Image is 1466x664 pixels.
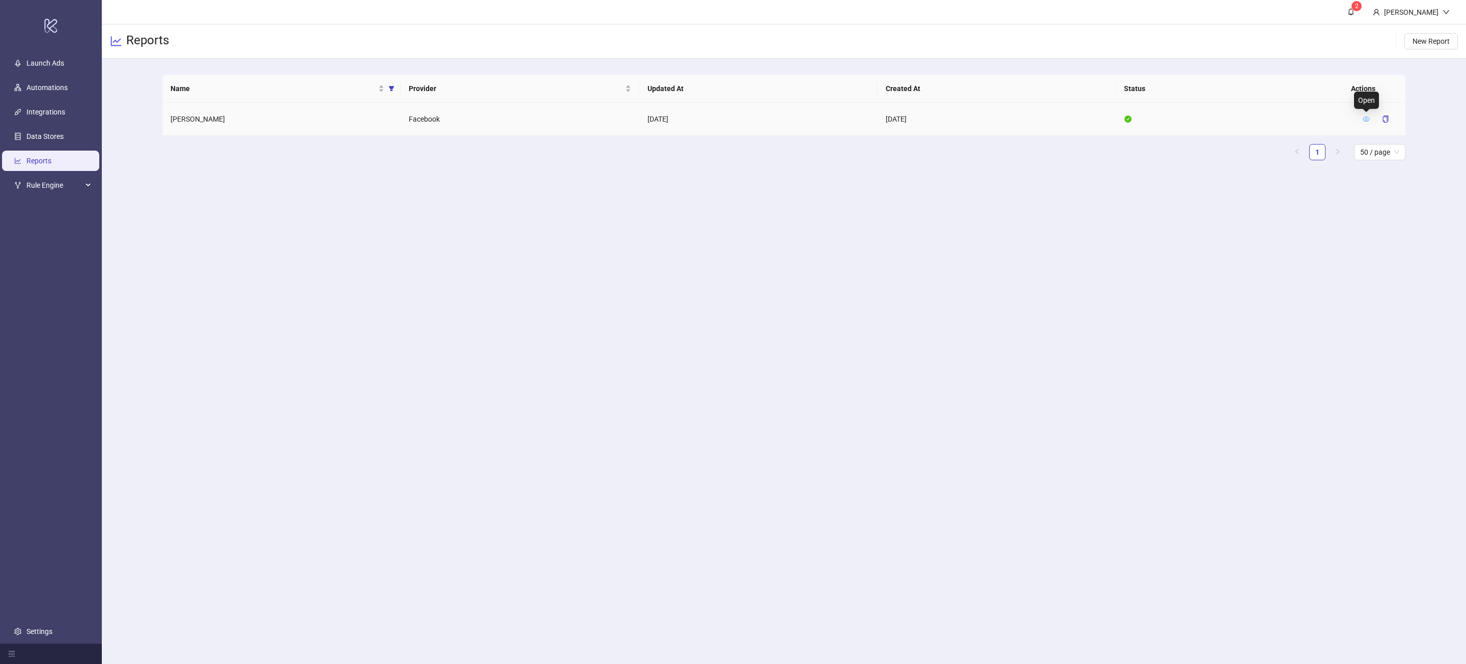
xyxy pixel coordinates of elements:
td: [DATE] [878,103,1116,136]
a: Integrations [26,108,65,116]
span: check-circle [1124,116,1132,123]
a: 1 [1310,145,1325,160]
a: Automations [26,83,68,92]
span: fork [14,182,21,189]
span: copy [1382,116,1389,123]
th: Updated At [639,75,878,103]
th: Actions [1343,75,1394,103]
a: Reports [26,157,51,165]
th: Status [1116,75,1354,103]
div: [PERSON_NAME] [1380,7,1443,18]
span: 50 / page [1360,145,1399,160]
span: filter [386,81,397,96]
span: New Report [1413,37,1450,45]
a: Settings [26,627,52,636]
span: 2 [1355,3,1359,10]
a: Launch Ads [26,59,64,67]
span: left [1294,149,1300,155]
a: Data Stores [26,132,64,140]
span: user [1373,9,1380,16]
div: Page Size [1354,144,1405,160]
span: filter [388,85,394,92]
span: bell [1347,8,1355,15]
sup: 2 [1351,1,1362,11]
span: right [1335,149,1341,155]
a: eye [1363,115,1370,123]
button: New Report [1404,33,1458,49]
button: copy [1374,111,1397,127]
h3: Reports [126,33,169,50]
button: left [1289,144,1305,160]
div: Open [1354,92,1379,109]
th: Provider [401,75,639,103]
th: Created At [878,75,1116,103]
span: Name [171,83,376,94]
span: Rule Engine [26,175,82,195]
td: [DATE] [639,103,878,136]
span: line-chart [110,35,122,47]
span: Provider [409,83,623,94]
button: right [1330,144,1346,160]
td: [PERSON_NAME] [162,103,401,136]
li: 1 [1309,144,1326,160]
span: eye [1363,116,1370,123]
td: Facebook [401,103,639,136]
span: down [1443,9,1450,16]
span: menu-fold [8,650,15,657]
li: Next Page [1330,144,1346,160]
th: Name [162,75,401,103]
li: Previous Page [1289,144,1305,160]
